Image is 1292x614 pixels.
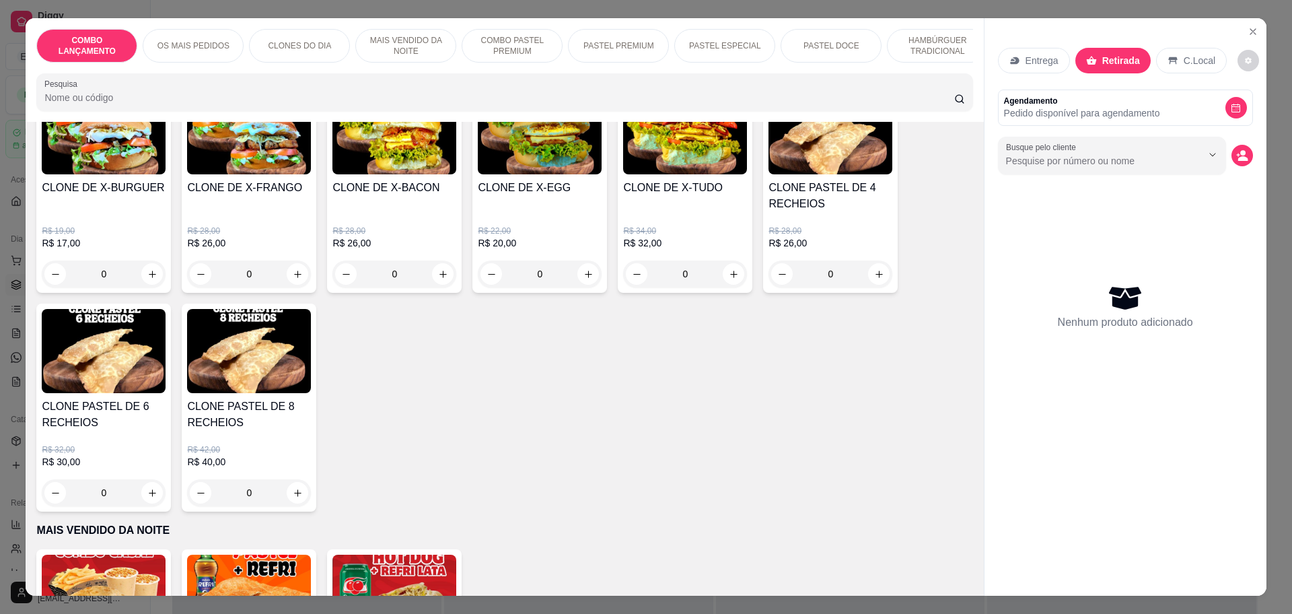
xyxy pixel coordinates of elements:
button: Close [1242,21,1264,42]
p: R$ 30,00 [42,455,166,469]
img: product-image [768,90,892,174]
p: MAIS VENDIDO DA NOITE [36,522,972,539]
p: R$ 20,00 [478,236,602,250]
p: MAIS VENDIDO DA NOITE [367,35,445,57]
img: product-image [478,90,602,174]
p: R$ 28,00 [768,226,892,236]
p: R$ 28,00 [187,226,311,236]
h4: CLONE PASTEL DE 6 RECHEIOS [42,399,166,431]
button: decrease-product-quantity [1237,50,1259,71]
p: Nenhum produto adicionado [1058,314,1193,331]
button: Show suggestions [1202,144,1223,166]
p: CLONES DO DIA [268,40,331,51]
p: R$ 17,00 [42,236,166,250]
img: product-image [187,309,311,393]
p: Pedido disponível para agendamento [1004,106,1160,120]
p: Retirada [1102,54,1140,67]
p: PASTEL ESPECIAL [689,40,761,51]
p: R$ 26,00 [768,236,892,250]
p: R$ 34,00 [623,226,747,236]
p: HAMBÚRGUER TRADICIONAL [898,35,976,57]
h4: CLONE DE X-BURGUER [42,180,166,196]
label: Busque pelo cliente [1006,141,1081,153]
p: R$ 40,00 [187,455,311,469]
p: R$ 32,00 [623,236,747,250]
img: product-image [187,90,311,174]
h4: CLONE DE X-TUDO [623,180,747,196]
button: decrease-product-quantity [1225,97,1247,118]
p: C.Local [1184,54,1215,67]
p: R$ 26,00 [332,236,456,250]
p: Entrega [1026,54,1058,67]
img: product-image [623,90,747,174]
input: Pesquisa [44,91,954,104]
p: R$ 22,00 [478,226,602,236]
h4: CLONE DE X-EGG [478,180,602,196]
input: Busque pelo cliente [1006,154,1180,168]
button: decrease-product-quantity [1231,145,1253,166]
p: OS MAIS PEDIDOS [157,40,229,51]
p: R$ 19,00 [42,226,166,236]
p: PASTEL PREMIUM [583,40,654,51]
p: R$ 42,00 [187,444,311,455]
label: Pesquisa [44,78,82,90]
p: R$ 26,00 [187,236,311,250]
img: product-image [42,309,166,393]
p: R$ 28,00 [332,226,456,236]
p: PASTEL DOCE [803,40,859,51]
p: Agendamento [1004,96,1160,106]
h4: CLONE PASTEL DE 8 RECHEIOS [187,399,311,431]
img: product-image [42,90,166,174]
p: COMBO LANÇAMENTO [48,35,126,57]
p: R$ 32,00 [42,444,166,455]
img: product-image [332,90,456,174]
h4: CLONE DE X-BACON [332,180,456,196]
h4: CLONE PASTEL DE 4 RECHEIOS [768,180,892,212]
h4: CLONE DE X-FRANGO [187,180,311,196]
p: COMBO PASTEL PREMIUM [473,35,551,57]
